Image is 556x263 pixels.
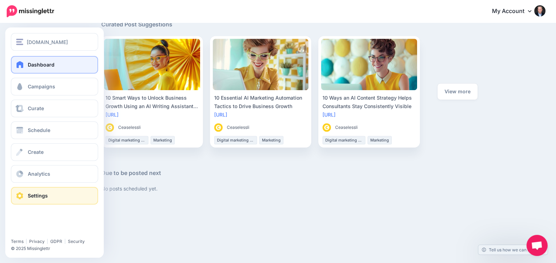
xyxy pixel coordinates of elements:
a: Open chat [526,235,548,256]
a: My Account [485,3,545,20]
a: Security [68,239,85,244]
span: | [47,239,48,244]
span: | [64,239,66,244]
span: Campaigns [28,83,55,89]
a: Settings [11,187,98,205]
a: Dashboard [11,56,98,74]
a: [URL] [106,112,119,118]
span: Settings [28,193,48,199]
img: Missinglettr [7,5,54,17]
a: GDPR [50,239,62,244]
span: Analytics [28,171,50,177]
span: | [26,239,27,244]
span: Create [28,149,44,155]
span: Curate [28,105,44,111]
a: Analytics [11,165,98,183]
span: Ceaselessli [227,124,249,131]
img: menu.png [16,39,23,45]
li: Digital marketing strategy [106,136,148,144]
li: Marketing [151,136,175,144]
iframe: Twitter Follow Button [11,228,64,236]
img: MQSJWLHJCKXV2AQVWKGQBXABK9I9LYSZ_thumb.gif [214,123,223,132]
div: 10 Smart Ways to Unlock Business Growth Using an AI Writing Assistant [DATE] [106,94,199,111]
span: Ceaselessli [335,124,358,131]
li: Marketing [259,136,283,144]
a: Campaigns [11,78,98,95]
a: Schedule [11,121,98,139]
span: Dashboard [28,62,55,68]
li: Digital marketing strategy [214,136,257,144]
button: [DOMAIN_NAME] [11,33,98,51]
a: Tell us how we can improve [478,245,548,255]
a: Curate [11,100,98,117]
img: MQSJWLHJCKXV2AQVWKGQBXABK9I9LYSZ_thumb.gif [322,123,331,132]
span: Schedule [28,127,50,133]
h5: Curated Post Suggestions [101,20,495,29]
a: Create [11,143,98,161]
li: Digital marketing strategy [322,136,365,144]
li: © 2025 Missinglettr [11,245,102,252]
a: [URL] [322,112,335,118]
span: Ceaselessli [118,124,141,131]
h5: Due to be posted next [101,169,495,177]
a: Terms [11,239,24,244]
a: Privacy [29,239,45,244]
img: MQSJWLHJCKXV2AQVWKGQBXABK9I9LYSZ_thumb.gif [106,123,114,132]
a: View more [437,83,478,100]
span: [DOMAIN_NAME] [27,38,68,46]
div: 10 Essential AI Marketing Automation Tactics to Drive Business Growth [214,94,307,111]
div: 10 Ways an AI Content Strategy Helps Consultants Stay Consistently Visible [322,94,416,111]
a: [URL] [214,112,227,118]
p: No posts scheduled yet. [101,184,495,193]
li: Marketing [368,136,392,144]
